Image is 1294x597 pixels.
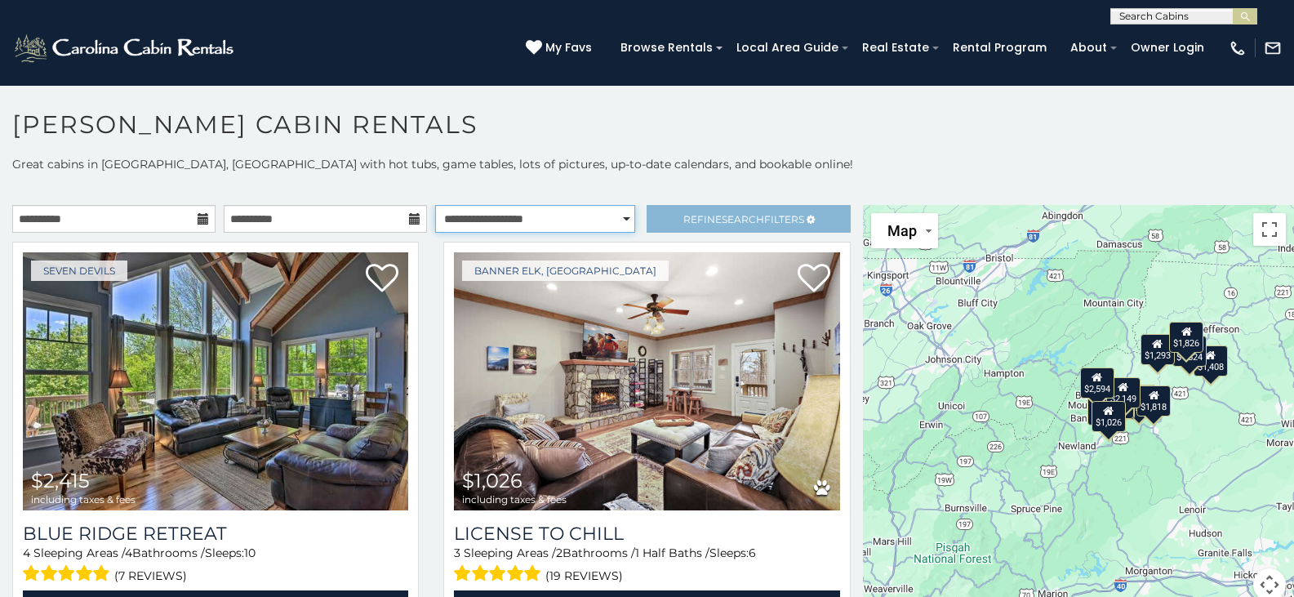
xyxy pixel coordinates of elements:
[31,261,127,281] a: Seven Devils
[462,469,522,492] span: $1,026
[23,546,30,560] span: 4
[125,546,132,560] span: 4
[1080,368,1114,399] div: $2,594
[722,213,764,225] span: Search
[1105,376,1140,408] div: $2,149
[31,469,90,492] span: $2,415
[1172,336,1206,367] div: $1,524
[1229,39,1247,57] img: phone-regular-white.png
[854,35,937,60] a: Real Estate
[1123,35,1212,60] a: Owner Login
[545,39,592,56] span: My Favs
[1193,345,1227,376] div: $1,408
[1264,39,1282,57] img: mail-regular-white.png
[114,565,187,586] span: (7 reviews)
[454,545,839,586] div: Sleeping Areas / Bathrooms / Sleeps:
[871,213,938,248] button: Change map style
[1253,213,1286,246] button: Toggle fullscreen view
[556,546,563,560] span: 2
[31,494,136,505] span: including taxes & fees
[244,546,256,560] span: 10
[23,252,408,510] a: Blue Ridge Retreat $2,415 including taxes & fees
[728,35,847,60] a: Local Area Guide
[23,252,408,510] img: Blue Ridge Retreat
[887,222,917,239] span: Map
[1091,400,1125,431] div: $1,026
[1169,322,1203,353] div: $1,826
[545,565,623,586] span: (19 reviews)
[462,261,669,281] a: Banner Elk, [GEOGRAPHIC_DATA]
[23,545,408,586] div: Sleeping Areas / Bathrooms / Sleeps:
[612,35,721,60] a: Browse Rentals
[945,35,1055,60] a: Rental Program
[12,32,238,65] img: White-1-2.png
[647,205,850,233] a: RefineSearchFilters
[454,546,460,560] span: 3
[23,523,408,545] a: Blue Ridge Retreat
[454,252,839,510] a: License to Chill $1,026 including taxes & fees
[1062,35,1115,60] a: About
[798,262,830,296] a: Add to favorites
[1141,334,1175,365] div: $1,293
[1087,394,1122,425] div: $1,281
[635,546,709,560] span: 1 Half Baths /
[749,546,756,560] span: 6
[454,523,839,545] a: License to Chill
[462,494,567,505] span: including taxes & fees
[366,262,398,296] a: Add to favorites
[1136,385,1171,416] div: $1,818
[683,213,804,225] span: Refine Filters
[526,39,596,57] a: My Favs
[454,252,839,510] img: License to Chill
